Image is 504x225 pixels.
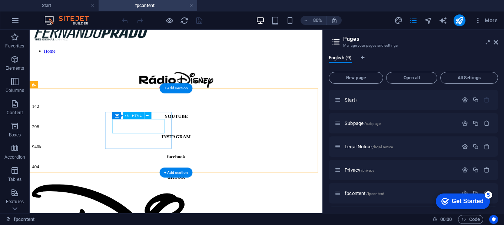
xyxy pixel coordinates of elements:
[394,16,403,25] button: design
[6,4,60,19] div: Get Started 5 items remaining, 0% complete
[345,144,393,149] span: Click to open page
[180,16,189,25] button: reload
[440,72,498,84] button: All Settings
[342,121,458,126] div: Subpage/subpage
[342,97,458,102] div: Start/
[361,168,374,172] span: /privacy
[5,43,24,49] p: Favorites
[332,76,380,80] span: New page
[440,215,452,224] span: 00 00
[6,199,24,205] p: Features
[461,215,480,224] span: Code
[445,216,447,222] span: :
[9,132,21,138] p: Boxes
[454,14,465,26] button: publish
[458,215,483,224] button: Code
[471,14,501,26] button: More
[424,16,432,25] i: Navigator
[364,122,381,126] span: /subpage
[444,76,495,80] span: All Settings
[462,97,468,103] div: Settings
[386,72,437,84] button: Open all
[462,143,468,150] div: Settings
[472,167,479,173] div: Duplicate
[455,16,464,25] i: Publish
[6,215,34,224] a: Click to cancel selection. Double-click to open Pages
[472,97,479,103] div: Duplicate
[474,17,498,24] span: More
[389,76,434,80] span: Open all
[160,83,193,93] div: + Add section
[4,154,25,160] p: Accordion
[343,36,498,42] h2: Pages
[21,8,53,15] div: Get Started
[439,16,447,25] i: AI Writer
[472,120,479,126] div: Duplicate
[301,16,327,25] button: 80%
[372,145,393,149] span: /legal-notice
[331,17,338,24] i: On resize automatically adjust zoom level to fit chosen device.
[462,167,468,173] div: Settings
[6,87,24,93] p: Columns
[345,191,384,196] span: Click to open page
[345,167,374,173] span: Click to open page
[489,215,498,224] button: Usercentrics
[43,16,98,25] img: Editor Logo
[462,120,468,126] div: Settings
[6,65,24,71] p: Elements
[54,1,62,9] div: 5
[484,143,490,150] div: Remove
[329,72,383,84] button: New page
[7,110,23,116] p: Content
[409,16,418,25] button: pages
[484,97,490,103] div: The startpage cannot be deleted
[345,97,357,103] span: Click to open page
[160,168,193,178] div: + Add section
[356,98,357,102] span: /
[99,1,197,10] h4: fpcontent
[366,192,384,196] span: /fpcontent
[329,53,352,64] span: English (9)
[165,16,174,25] button: Click here to leave preview mode and continue editing
[312,16,324,25] h6: 80%
[342,191,458,196] div: fpcontent/fpcontent
[329,55,498,69] div: Language Tabs
[472,143,479,150] div: Duplicate
[343,42,483,49] h3: Manage your pages and settings
[342,144,458,149] div: Legal Notice/legal-notice
[432,215,452,224] h6: Session time
[424,16,433,25] button: navigator
[439,16,448,25] button: text_generator
[484,167,490,173] div: Remove
[394,16,403,25] i: Design (Ctrl+Alt+Y)
[484,120,490,126] div: Remove
[342,168,458,172] div: Privacy/privacy
[409,16,418,25] i: Pages (Ctrl+Alt+S)
[180,16,189,25] i: Reload page
[8,176,21,182] p: Tables
[345,120,381,126] span: Click to open page
[132,114,142,118] span: HTML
